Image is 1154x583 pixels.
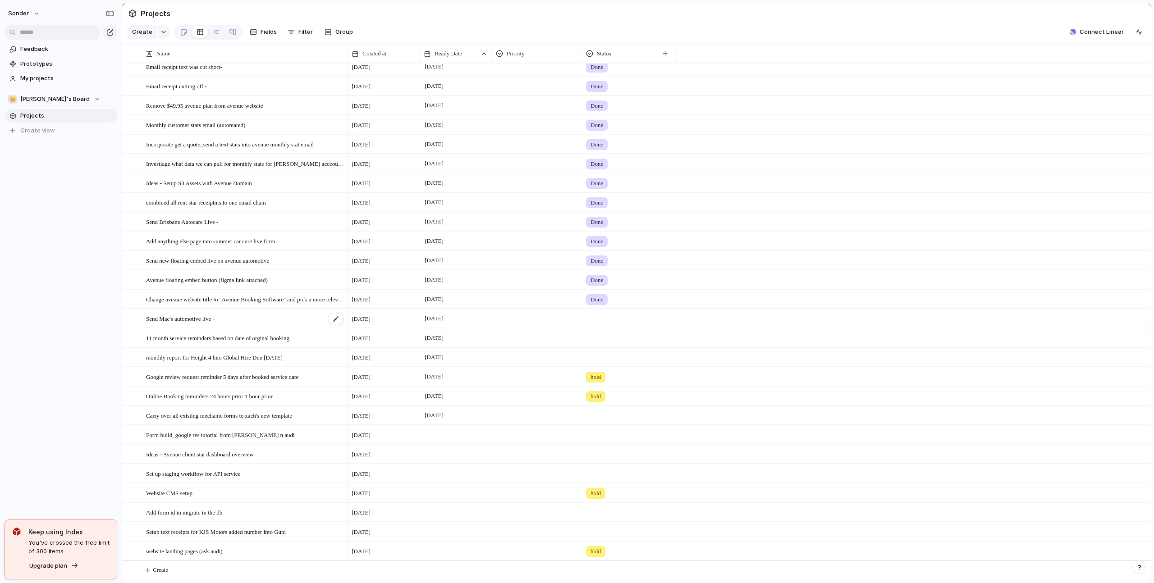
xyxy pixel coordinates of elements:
span: [DATE] [422,255,446,266]
span: Done [591,63,603,72]
a: Feedback [5,42,117,56]
span: Done [591,159,603,169]
span: Connect Linear [1080,27,1124,36]
span: [DATE] [352,431,371,440]
span: hold [591,373,601,382]
button: Filter [284,25,316,39]
span: Email receipt text was cut short- [146,61,222,72]
span: Ideas - Avenue client stat dashboard overview [146,449,254,459]
span: [DATE] [422,61,446,72]
span: [DATE] [422,139,446,150]
span: [DATE] [422,371,446,382]
a: Prototypes [5,57,117,71]
span: [DATE] [352,140,371,149]
span: Done [591,82,603,91]
span: hold [591,547,601,556]
span: combined all rent star receiptnts to one email chain [146,197,266,207]
span: [DATE] [352,353,371,362]
span: [DATE] [352,528,371,537]
span: Set up staging workflow for API service [146,468,240,478]
span: Prototypes [20,59,114,68]
span: Google review request reminder 5 days after booked service date [146,371,298,382]
span: [DATE] [422,274,446,285]
span: Create view [20,126,55,135]
span: Online Booking reminders 24 hours prior 1 hour prior [146,391,273,401]
span: Done [591,295,603,304]
button: Fields [246,25,280,39]
span: [DATE] [352,392,371,401]
span: Create [132,27,152,36]
span: [DATE] [352,237,371,246]
span: [DATE] [422,332,446,343]
span: Ideas - Setup S3 Assets with Avenue Domain [146,178,252,188]
span: Created at [362,49,386,58]
span: [DATE] [352,256,371,265]
span: [DATE] [422,294,446,305]
span: Feedback [20,45,114,54]
span: hold [591,392,601,401]
button: Connect Linear [1066,25,1127,39]
span: [DATE] [352,489,371,498]
span: Form build, google res tutorial from [PERSON_NAME] n audi [146,429,295,440]
span: monthly report for Height 4 hire Global Hire Due [DATE] [146,352,283,362]
span: [DATE] [352,469,371,478]
span: [DATE] [422,81,446,91]
span: Done [591,218,603,227]
span: Upgrade plan [29,561,67,570]
span: Done [591,198,603,207]
span: Done [591,121,603,130]
span: Incorporate get a quote, send a text stats into avenue monthly stat email [146,139,314,149]
span: [DATE] [422,352,446,363]
span: sonder [8,9,29,18]
span: [DATE] [352,101,371,110]
span: [PERSON_NAME]'s Board [20,95,90,104]
span: Ready Date [435,49,462,58]
span: Send new floating embed live on avenue automotive [146,255,269,265]
button: sonder [4,6,45,21]
span: [DATE] [352,547,371,556]
span: [DATE] [352,334,371,343]
span: Investiage what data we can pull for monthly stats for [PERSON_NAME] acccounting + [PERSON_NAME] ... [146,158,344,169]
button: Group [320,25,357,39]
span: [DATE] [422,178,446,188]
span: [DATE] [352,276,371,285]
span: Fields [261,27,277,36]
span: [DATE] [352,218,371,227]
span: Add form id in migrate in the db [146,507,222,517]
button: 👑[PERSON_NAME]'s Board [5,92,117,106]
span: Avenue floating embed button (figma link attached) [146,274,268,285]
span: [DATE] [352,82,371,91]
span: Email receipt cutting off - [146,81,207,91]
span: [DATE] [352,198,371,207]
span: Remove $49.95 avenue plan from avenue website [146,100,263,110]
span: [DATE] [352,121,371,130]
span: Create [153,565,168,574]
span: Projects [20,111,114,120]
span: [DATE] [352,179,371,188]
span: website landing pages (ask audi) [146,546,223,556]
span: Done [591,101,603,110]
span: [DATE] [422,410,446,421]
span: You've crossed the free limit of 300 items [28,538,110,556]
span: [DATE] [352,411,371,420]
span: hold [591,489,601,498]
span: Setup text receipts for KJS Motors added number into Guni [146,526,286,537]
span: [DATE] [352,159,371,169]
span: Done [591,256,603,265]
span: Priority [507,49,525,58]
span: Done [591,276,603,285]
span: [DATE] [352,508,371,517]
span: Name [156,49,170,58]
span: Group [335,27,353,36]
span: Status [597,49,611,58]
span: [DATE] [422,216,446,227]
span: [DATE] [422,391,446,401]
span: [DATE] [422,100,446,111]
span: Done [591,237,603,246]
div: 👑 [8,95,17,104]
button: Create [127,25,157,39]
span: Send Brisbane Autocare Live - [146,216,218,227]
span: [DATE] [352,314,371,323]
span: Monthly customer stats email (automated) [146,119,245,130]
span: My projects [20,74,114,83]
